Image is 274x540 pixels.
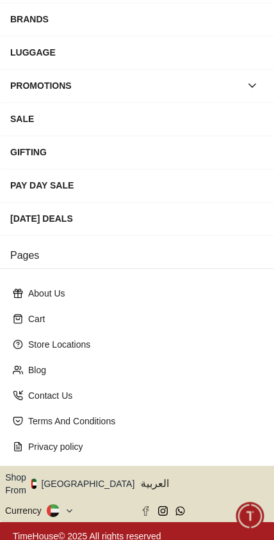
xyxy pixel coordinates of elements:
[10,174,264,197] div: PAY DAY SALE
[28,287,256,300] p: About Us
[175,506,185,516] a: Whatsapp
[31,479,36,489] img: United Arab Emirates
[28,440,256,453] p: Privacy policy
[10,141,264,164] div: GIFTING
[28,312,256,325] p: Cart
[28,389,256,402] p: Contact Us
[28,415,256,428] p: Terms And Conditions
[141,506,150,516] a: Facebook
[28,338,256,351] p: Store Locations
[10,207,264,230] div: [DATE] DEALS
[28,364,256,376] p: Blog
[158,506,168,516] a: Instagram
[141,476,269,491] span: العربية
[10,107,264,130] div: SALE
[10,74,241,97] div: PROMOTIONS
[10,8,264,31] div: BRANDS
[5,471,144,497] button: Shop From[GEOGRAPHIC_DATA]
[5,504,47,517] div: Currency
[10,41,264,64] div: LUGGAGE
[236,502,264,530] div: Chat Widget
[141,471,269,497] button: العربية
